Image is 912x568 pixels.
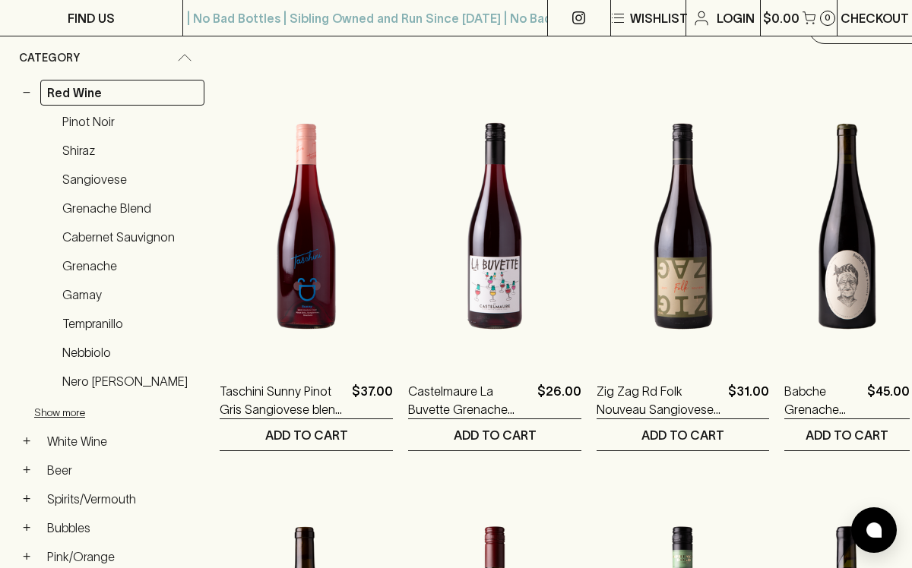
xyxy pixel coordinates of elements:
[55,282,204,308] a: Gamay
[19,462,34,478] button: +
[408,419,581,450] button: ADD TO CART
[55,137,204,163] a: Shiraz
[408,382,531,418] a: Castelmaure La Buvette Grenache [PERSON_NAME] [GEOGRAPHIC_DATA]
[630,9,688,27] p: Wishlist
[68,9,115,27] p: FIND US
[825,14,831,22] p: 0
[19,549,34,564] button: +
[40,515,204,541] a: Bubbles
[40,80,204,106] a: Red Wine
[34,397,233,428] button: Show more
[19,49,80,68] span: Category
[763,9,800,27] p: $0.00
[220,419,393,450] button: ADD TO CART
[40,486,204,512] a: Spirits/Vermouth
[19,36,204,80] div: Category
[55,224,204,250] a: Cabernet Sauvignon
[641,426,724,444] p: ADD TO CART
[784,93,910,359] img: Babche Grenache 2024
[454,426,537,444] p: ADD TO CART
[866,522,882,538] img: bubble-icon
[19,434,34,449] button: +
[40,428,204,454] a: White Wine
[597,93,769,359] img: Zig Zag Rd Folk Nouveau Sangiovese 2023
[867,382,910,418] p: $45.00
[55,339,204,365] a: Nebbiolo
[597,382,722,418] a: Zig Zag Rd Folk Nouveau Sangiovese 2023
[408,93,581,359] img: Castelmaure La Buvette Grenache Carignan NV
[19,520,34,535] button: +
[40,457,204,483] a: Beer
[19,85,34,100] button: −
[55,166,204,192] a: Sangiovese
[841,9,909,27] p: Checkout
[784,419,910,450] button: ADD TO CART
[220,382,346,418] a: Taschini Sunny Pinot Gris Sangiovese blend 2023
[220,93,393,359] img: Taschini Sunny Pinot Gris Sangiovese blend 2023
[537,382,581,418] p: $26.00
[784,382,861,418] a: Babche Grenache 2024
[55,195,204,221] a: Grenache Blend
[717,9,755,27] p: Login
[55,368,204,394] a: Nero [PERSON_NAME]
[728,382,769,418] p: $31.00
[19,491,34,506] button: +
[55,311,204,336] a: Tempranillo
[597,419,769,450] button: ADD TO CART
[352,382,393,418] p: $37.00
[265,426,348,444] p: ADD TO CART
[55,109,204,134] a: Pinot Noir
[55,253,204,279] a: Grenache
[806,426,888,444] p: ADD TO CART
